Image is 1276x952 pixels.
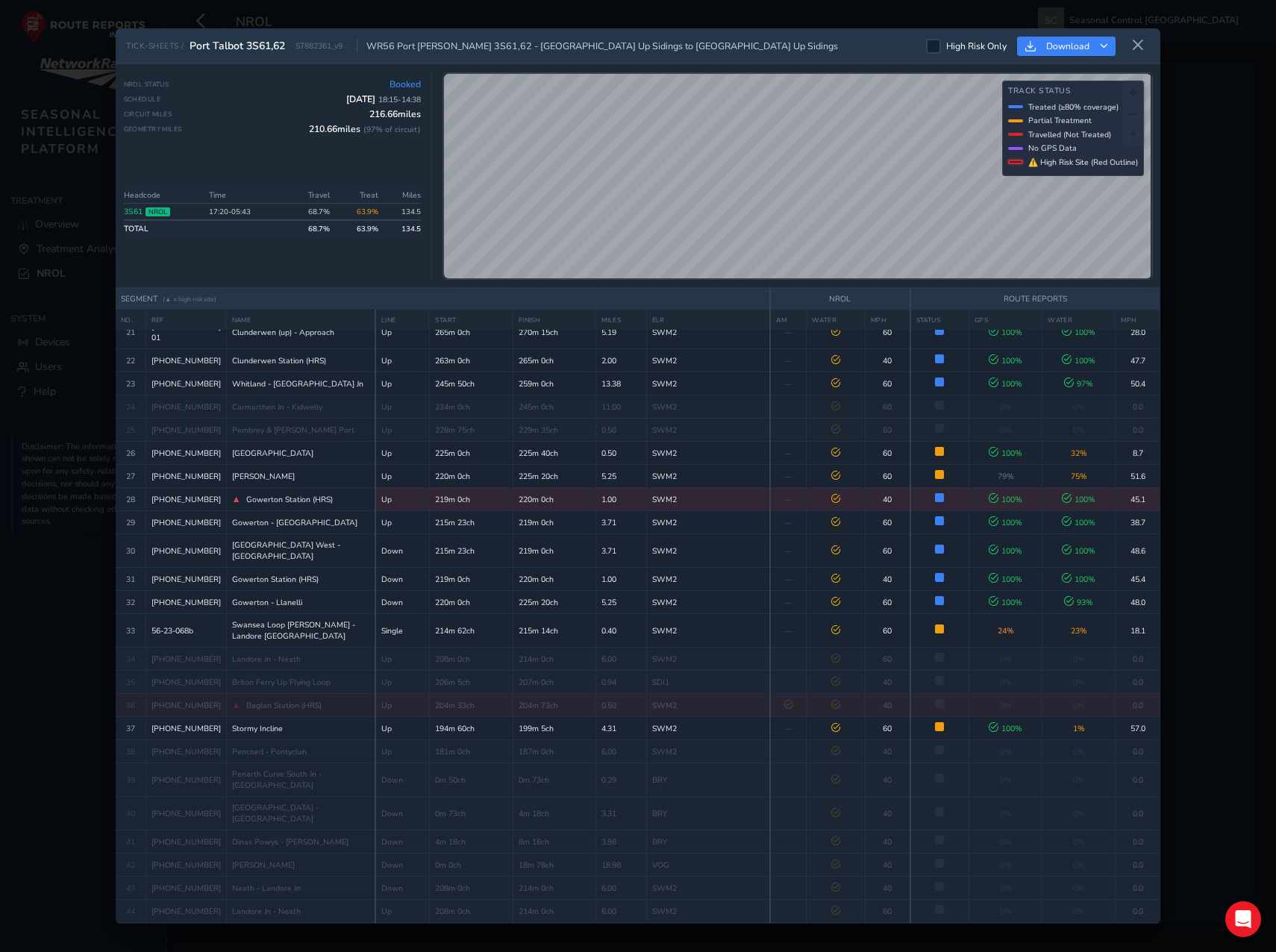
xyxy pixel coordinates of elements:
[596,648,646,671] td: 6.00
[989,378,1022,389] span: 100 %
[596,614,646,648] td: 0.40
[596,488,646,511] td: 1.00
[1116,442,1160,465] td: 8.7
[334,220,383,237] td: 63.9 %
[770,288,910,310] th: NROL
[375,442,430,465] td: Up
[1073,723,1085,734] span: 1 %
[1028,129,1111,140] span: Travelled (Not Treated)
[646,591,770,614] td: SWM2
[646,395,770,419] td: SWM2
[146,316,226,349] td: [PHONE_NUMBER] 01
[1116,349,1160,372] td: 47.7
[430,797,513,830] td: 0m 73ch
[1064,378,1093,389] span: 97 %
[1116,568,1160,591] td: 45.4
[998,471,1014,482] span: 79 %
[646,694,770,717] td: SWM2
[513,534,595,568] td: 219m 0ch
[146,717,226,740] td: [PHONE_NUMBER]
[146,488,226,511] td: [PHONE_NUMBER]
[1073,808,1085,819] span: 0%
[146,671,226,694] td: [PHONE_NUMBER]
[596,534,646,568] td: 3.71
[969,310,1042,331] th: GPS
[1071,448,1087,459] span: 32 %
[806,310,865,331] th: WATER
[204,187,285,204] th: Time
[865,316,910,349] td: 60
[430,395,513,419] td: 234m 0ch
[1073,401,1085,413] span: 0%
[430,763,513,797] td: 0m 50ch
[1008,87,1138,96] h4: Track Status
[865,442,910,465] td: 60
[124,187,204,204] th: Headcode
[1062,494,1095,505] span: 100 %
[770,310,806,331] th: AM
[430,568,513,591] td: 219m 0ch
[1116,740,1160,763] td: 0.0
[232,355,326,366] span: Clunderwen Station (HRS)
[1000,401,1012,413] span: 0%
[596,310,646,331] th: MILES
[784,401,792,413] span: —
[146,442,226,465] td: [PHONE_NUMBER]
[232,517,357,528] span: Gowerton - [GEOGRAPHIC_DATA]
[513,591,595,614] td: 225m 20ch
[989,494,1022,505] span: 100 %
[596,830,646,854] td: 3.98
[146,568,226,591] td: [PHONE_NUMBER]
[596,717,646,740] td: 4.31
[232,378,363,389] span: Whitland - [GEOGRAPHIC_DATA] Jn
[1071,625,1087,636] span: 23 %
[430,488,513,511] td: 219m 0ch
[865,591,910,614] td: 60
[513,372,595,395] td: 259m 0ch
[784,774,792,786] span: —
[375,717,430,740] td: Up
[1073,654,1085,665] span: 0%
[865,830,910,854] td: 40
[865,694,910,717] td: 40
[784,808,792,819] span: —
[1116,511,1160,534] td: 38.7
[596,591,646,614] td: 5.25
[865,372,910,395] td: 60
[784,327,792,338] span: —
[146,395,226,419] td: [PHONE_NUMBER]
[375,740,430,763] td: Up
[163,295,216,304] span: (▲ = high risk site)
[784,425,792,436] span: —
[784,654,792,665] span: —
[1116,310,1160,331] th: MPH
[232,654,301,665] span: Landore Jn - Neath
[1073,836,1085,848] span: 0%
[865,671,910,694] td: 40
[1116,671,1160,694] td: 0.0
[865,349,910,372] td: 40
[989,517,1022,528] span: 100 %
[346,93,421,105] span: [DATE]
[146,854,226,877] td: [PHONE_NUMBER]
[1116,465,1160,488] td: 51.6
[784,355,792,366] span: —
[596,740,646,763] td: 6.00
[146,465,226,488] td: [PHONE_NUMBER]
[989,355,1022,366] span: 100 %
[784,723,792,734] span: —
[1062,517,1095,528] span: 100 %
[513,671,595,694] td: 207m 0ch
[1116,694,1160,717] td: 0.0
[646,568,770,591] td: SWM2
[1000,654,1012,665] span: 0%
[146,614,226,648] td: 56-23-068b
[1062,327,1095,338] span: 100 %
[784,746,792,757] span: —
[1116,372,1160,395] td: 50.4
[444,74,1151,278] canvas: Map
[1000,774,1012,786] span: 0%
[146,830,226,854] td: [PHONE_NUMBER]
[784,471,792,482] span: —
[513,797,595,830] td: 4m 18ch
